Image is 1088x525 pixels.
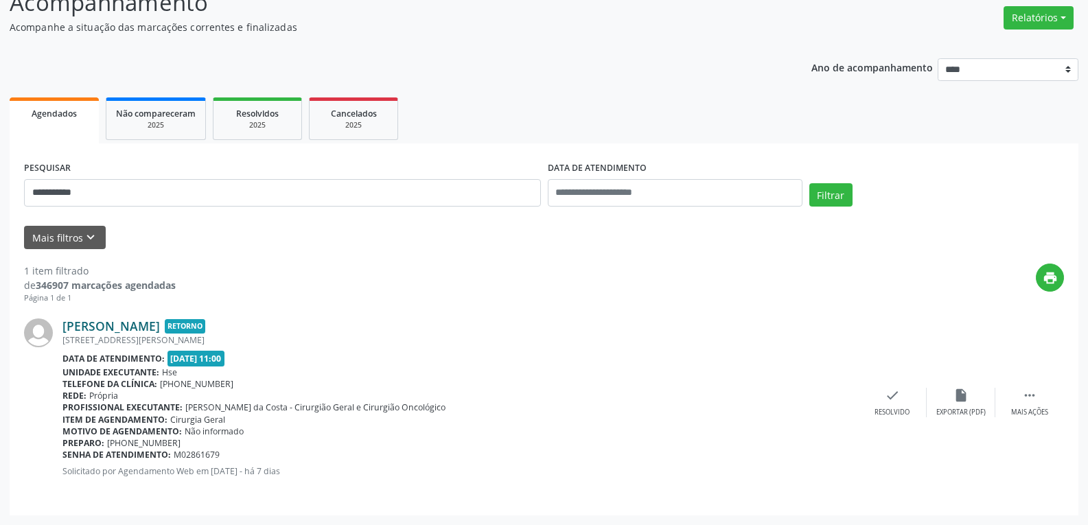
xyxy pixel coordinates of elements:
span: [PHONE_NUMBER] [160,378,233,390]
div: Exportar (PDF) [936,408,986,417]
b: Unidade executante: [62,366,159,378]
b: Data de atendimento: [62,353,165,364]
i: insert_drive_file [953,388,969,403]
i: print [1043,270,1058,285]
i: check [885,388,900,403]
p: Ano de acompanhamento [811,58,933,75]
span: Cirurgia Geral [170,414,225,425]
span: [PERSON_NAME] da Costa - Cirurgião Geral e Cirurgião Oncológico [185,401,445,413]
span: [DATE] 11:00 [167,351,225,366]
b: Item de agendamento: [62,414,167,425]
div: Mais ações [1011,408,1048,417]
i: keyboard_arrow_down [83,230,98,245]
label: PESQUISAR [24,158,71,179]
span: Resolvidos [236,108,279,119]
img: img [24,318,53,347]
span: Não informado [185,425,244,437]
span: Cancelados [331,108,377,119]
span: [PHONE_NUMBER] [107,437,181,449]
div: 2025 [223,120,292,130]
div: 2025 [319,120,388,130]
button: Mais filtroskeyboard_arrow_down [24,226,106,250]
b: Senha de atendimento: [62,449,171,460]
span: Não compareceram [116,108,196,119]
i:  [1022,388,1037,403]
span: Própria [89,390,118,401]
div: [STREET_ADDRESS][PERSON_NAME] [62,334,858,346]
button: Relatórios [1004,6,1074,30]
div: Resolvido [875,408,910,417]
label: DATA DE ATENDIMENTO [548,158,647,179]
strong: 346907 marcações agendadas [36,279,176,292]
div: 2025 [116,120,196,130]
b: Rede: [62,390,86,401]
p: Acompanhe a situação das marcações correntes e finalizadas [10,20,758,34]
button: Filtrar [809,183,853,207]
b: Preparo: [62,437,104,449]
span: Agendados [32,108,77,119]
div: Página 1 de 1 [24,292,176,304]
b: Motivo de agendamento: [62,425,182,437]
b: Profissional executante: [62,401,183,413]
b: Telefone da clínica: [62,378,157,390]
button: print [1036,264,1064,292]
div: 1 item filtrado [24,264,176,278]
span: Hse [162,366,177,378]
a: [PERSON_NAME] [62,318,160,334]
div: de [24,278,176,292]
span: M02861679 [174,449,220,460]
span: Retorno [165,319,205,334]
p: Solicitado por Agendamento Web em [DATE] - há 7 dias [62,465,858,477]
